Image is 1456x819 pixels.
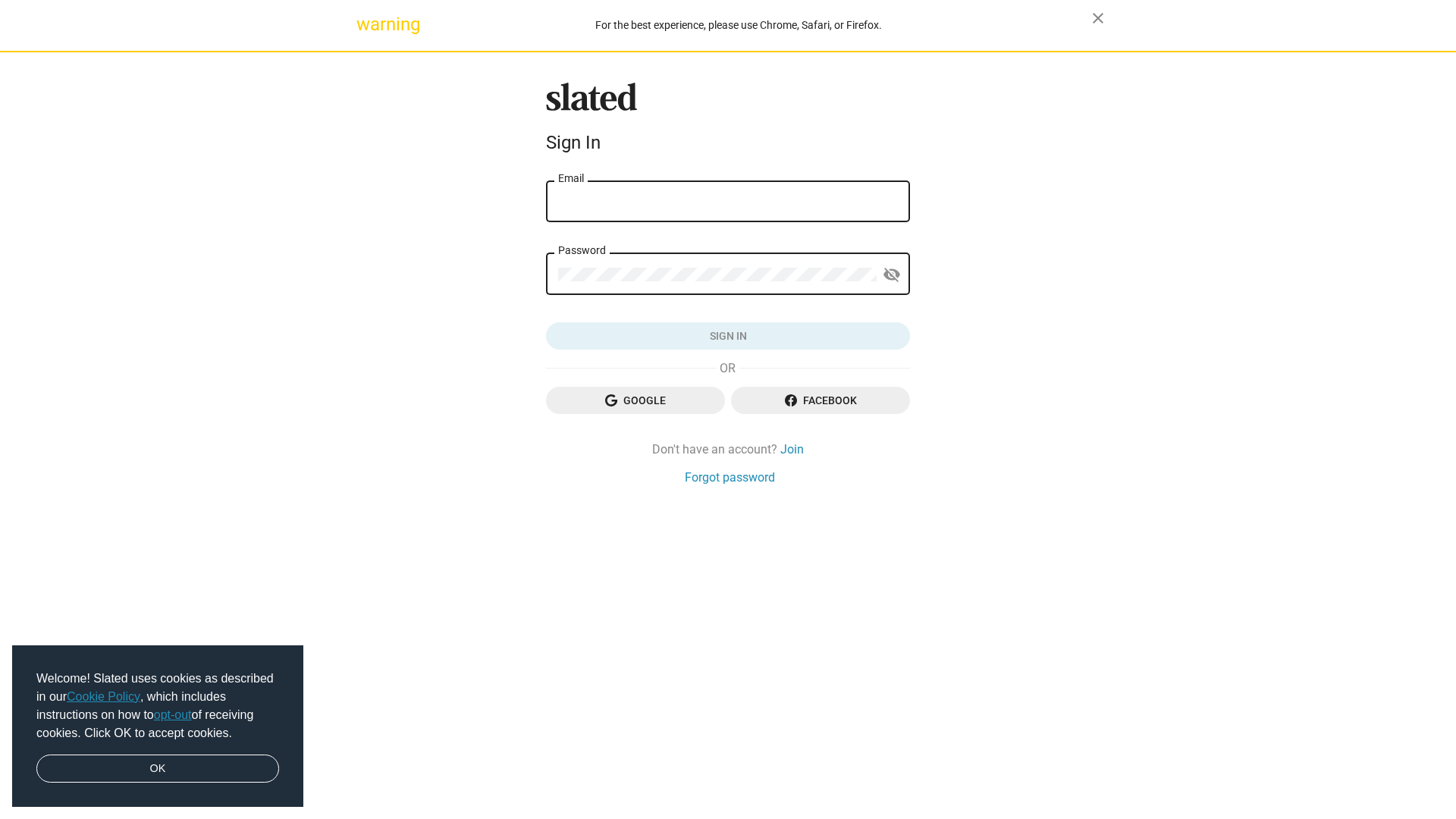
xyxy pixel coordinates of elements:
div: Sign In [546,132,910,153]
a: Join [780,441,804,457]
span: Facebook [743,387,898,414]
a: opt-out [154,708,192,721]
span: Google [558,387,713,414]
button: Facebook [731,387,910,414]
mat-icon: close [1089,9,1107,27]
div: Don't have an account? [546,441,910,457]
sl-branding: Sign In [546,83,910,160]
span: Welcome! Slated uses cookies as described in our , which includes instructions on how to of recei... [36,670,279,742]
div: cookieconsent [12,645,303,808]
a: Forgot password [685,469,775,485]
a: Cookie Policy [67,690,140,703]
button: Google [546,387,725,414]
mat-icon: warning [356,15,375,33]
button: Show password [877,260,907,290]
a: dismiss cookie message [36,755,279,783]
div: For the best experience, please use Chrome, Safari, or Firefox. [385,15,1092,36]
mat-icon: visibility_off [883,263,901,287]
